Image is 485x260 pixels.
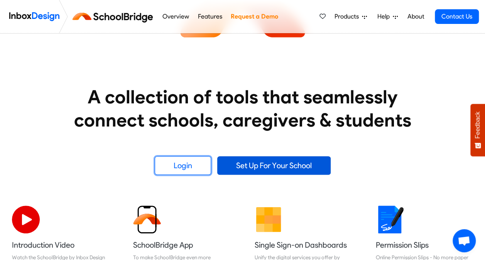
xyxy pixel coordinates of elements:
[71,7,158,26] img: schoolbridge logo
[435,9,479,24] a: Contact Us
[12,240,109,250] h5: Introduction Video
[377,12,393,21] span: Help
[470,104,485,156] button: Feedback - Show survey
[453,229,476,252] a: Open chat
[374,9,401,24] a: Help
[12,206,40,233] img: 2022_07_11_icon_video_playback.svg
[133,206,161,233] img: 2022_01_13_icon_sb_app.svg
[155,156,211,175] a: Login
[255,206,282,233] img: 2022_01_13_icon_grid.svg
[405,9,426,24] a: About
[217,156,331,175] a: Set Up For Your School
[228,9,280,24] a: Request a Demo
[331,9,370,24] a: Products
[474,111,481,138] span: Feedback
[376,240,473,250] h5: Permission Slips
[255,240,352,250] h5: Single Sign-on Dashboards
[59,85,426,132] heading: A collection of tools that seamlessly connect schools, caregivers & students
[376,206,404,233] img: 2022_01_18_icon_signature.svg
[196,9,224,24] a: Features
[133,240,230,250] h5: SchoolBridge App
[160,9,191,24] a: Overview
[335,12,362,21] span: Products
